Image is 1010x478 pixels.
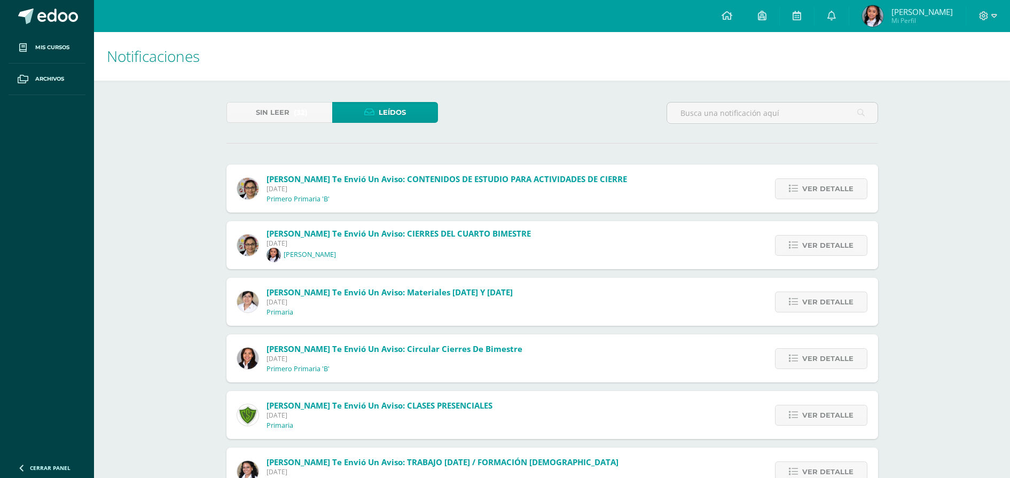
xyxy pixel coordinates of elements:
a: Sin leer(32) [226,102,332,123]
span: Ver detalle [802,405,854,425]
a: Mis cursos [9,32,85,64]
span: [DATE] [267,467,618,476]
input: Busca una notificación aquí [667,103,878,123]
span: Ver detalle [802,292,854,312]
img: c7e4502288b633c389763cda5c4117dc.png [237,404,259,426]
span: Notificaciones [107,46,200,66]
p: Primaria [267,421,293,430]
span: [PERSON_NAME] te envió un aviso: CONTENIDOS DE ESTUDIO PARA ACTIVIDADES DE CIERRE [267,174,627,184]
span: Archivos [35,75,64,83]
span: Leídos [379,103,406,122]
a: Archivos [9,64,85,95]
span: Mi Perfil [891,16,953,25]
span: [PERSON_NAME] te envió un aviso: CLASES PRESENCIALES [267,400,492,411]
span: [DATE] [267,239,531,248]
span: [PERSON_NAME] [891,6,953,17]
span: Ver detalle [802,349,854,369]
p: [PERSON_NAME] [284,250,336,259]
span: [DATE] [267,297,513,307]
span: Ver detalle [802,236,854,255]
span: [DATE] [267,354,522,363]
img: cd20f272480faaaa785453c7d6e76ac0.png [237,178,259,199]
img: d4c6682f6225952269ba85b8f417f465.png [862,5,883,27]
img: a06024179dba9039476aa43df9e4b8c8.png [237,348,259,369]
span: [DATE] [267,411,492,420]
img: 9caf3426fe81614a00910fa250054aa2.png [267,248,281,262]
span: Mis cursos [35,43,69,52]
img: 4074e4aec8af62734b518a95961417a1.png [237,291,259,312]
span: Sin leer [256,103,289,122]
p: Primaria [267,308,293,317]
span: [DATE] [267,184,627,193]
span: [PERSON_NAME] te envió un aviso: TRABAJO [DATE] / FORMACIÓN [DEMOGRAPHIC_DATA] [267,457,618,467]
span: [PERSON_NAME] te envió un aviso: Materiales [DATE] y [DATE] [267,287,513,297]
p: Primero Primaria 'B' [267,365,330,373]
span: Cerrar panel [30,464,71,472]
span: Ver detalle [802,179,854,199]
a: Leídos [332,102,438,123]
img: cd20f272480faaaa785453c7d6e76ac0.png [237,234,259,256]
span: [PERSON_NAME] te envió un aviso: CIERRES DEL CUARTO BIMESTRE [267,228,531,239]
span: [PERSON_NAME] te envió un aviso: Circular cierres de bimestre [267,343,522,354]
span: (32) [294,103,308,122]
p: Primero Primaria 'B' [267,195,330,203]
